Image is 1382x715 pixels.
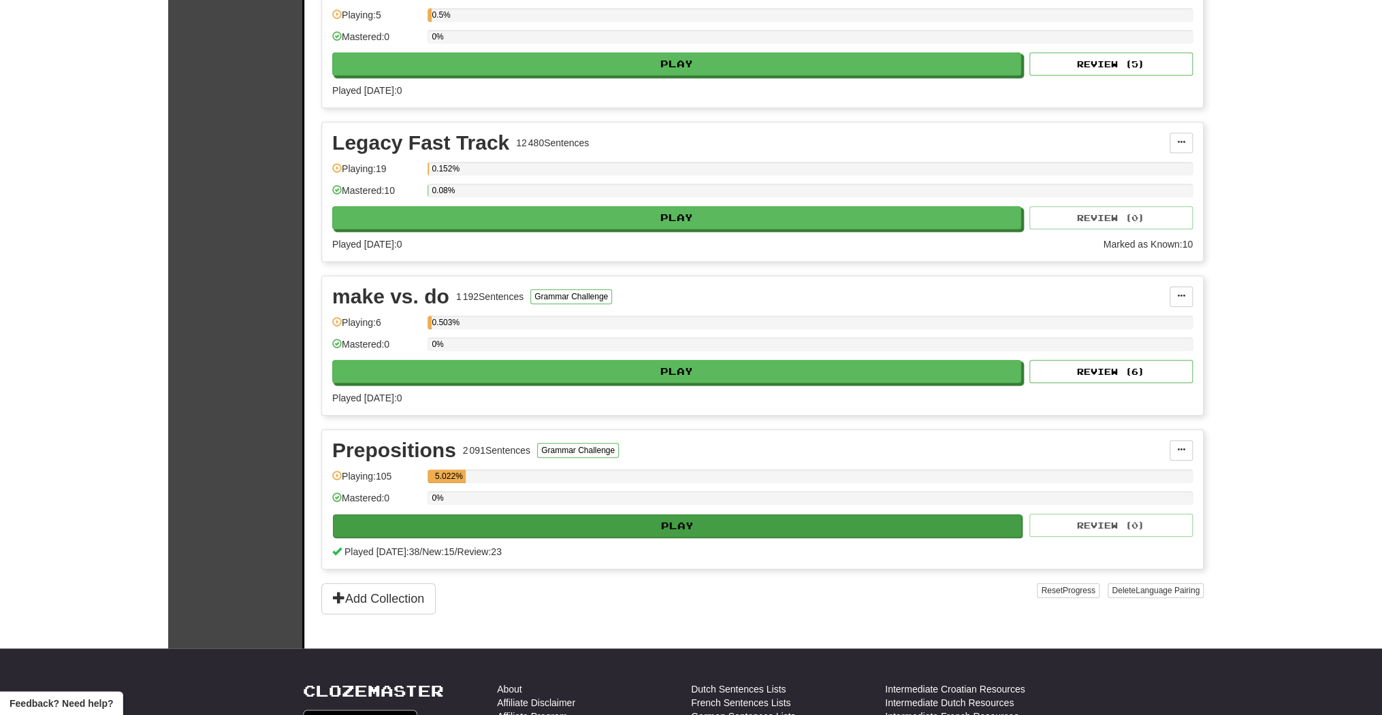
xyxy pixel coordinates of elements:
div: 1 192 Sentences [456,290,524,303]
div: 2 091 Sentences [463,444,530,457]
span: Progress [1063,586,1095,595]
div: Prepositions [332,440,456,461]
div: Playing: 5 [332,8,421,31]
div: Playing: 6 [332,316,421,338]
div: Legacy Fast Track [332,133,509,153]
a: About [497,682,522,696]
button: Review (6) [1029,360,1193,383]
div: Playing: 19 [332,162,421,184]
div: Playing: 105 [332,469,421,492]
div: Mastered: 0 [332,337,421,360]
div: Mastered: 0 [332,30,421,52]
a: Dutch Sentences Lists [691,682,786,696]
span: Played [DATE]: 0 [332,239,402,250]
div: 12 480 Sentences [516,136,589,150]
button: Grammar Challenge [537,443,619,458]
a: Intermediate Dutch Resources [885,696,1014,710]
span: / [455,546,457,557]
button: Review (0) [1029,514,1193,537]
span: Played [DATE]: 0 [332,85,402,96]
span: Review: 23 [457,546,501,557]
div: 5.022% [432,469,466,483]
span: Played [DATE]: 0 [332,393,402,403]
span: Language Pairing [1136,586,1200,595]
button: Play [332,360,1021,383]
div: Mastered: 10 [332,184,421,206]
a: Intermediate Croatian Resources [885,682,1025,696]
span: / [419,546,422,557]
span: Played [DATE]: 38 [344,546,419,557]
div: Mastered: 0 [332,491,421,514]
button: Play [333,514,1022,537]
button: Review (5) [1029,52,1193,76]
button: Add Collection [321,583,436,614]
span: Open feedback widget [10,697,113,710]
button: DeleteLanguage Pairing [1108,583,1204,598]
div: Marked as Known: 10 [1103,237,1193,251]
a: French Sentences Lists [691,696,790,710]
div: make vs. do [332,286,449,307]
span: New: 15 [422,546,454,557]
button: Review (0) [1029,206,1193,229]
button: Play [332,52,1021,76]
a: Clozemaster [303,682,444,699]
button: Play [332,206,1021,229]
button: ResetProgress [1037,583,1099,598]
button: Grammar Challenge [530,289,612,304]
a: Affiliate Disclaimer [497,696,575,710]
